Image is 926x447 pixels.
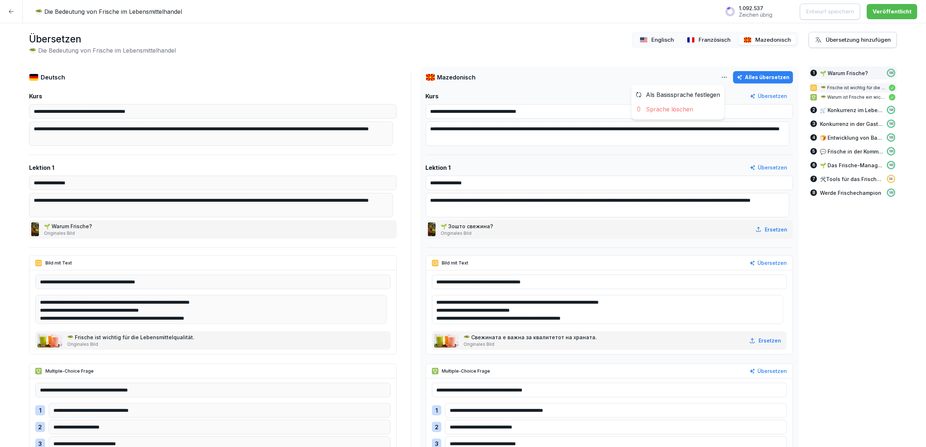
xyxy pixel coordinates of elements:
[749,259,787,267] div: Übersetzen
[750,92,787,100] div: Übersetzen
[750,164,787,172] div: Übersetzen
[873,8,911,16] div: Veröffentlicht
[631,102,724,116] div: Sprache löschen
[631,87,724,102] div: Als Basissprache festlegen
[737,73,789,81] div: Alles übersetzen
[749,367,787,375] div: Übersetzen
[815,36,891,44] div: Übersetzung hinzufügen
[806,8,854,16] p: Entwurf speichern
